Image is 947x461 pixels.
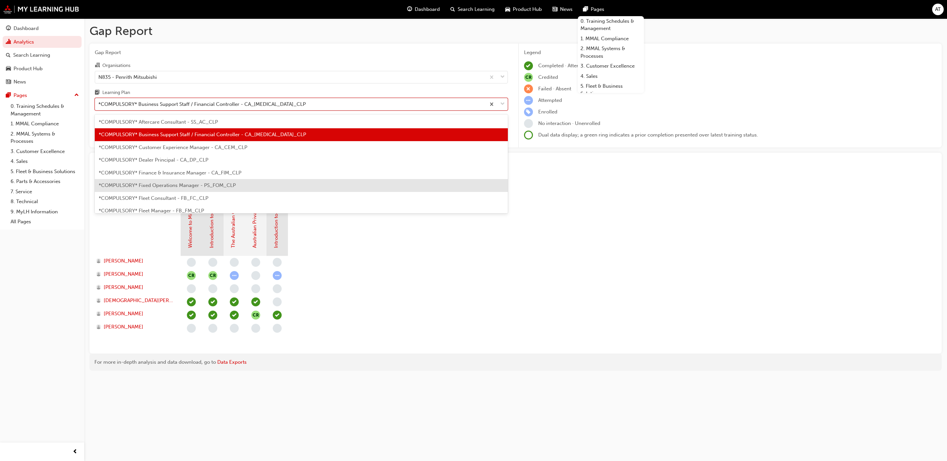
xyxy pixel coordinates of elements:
a: All Pages [8,217,82,227]
span: learningRecordVerb_NONE-icon [251,258,260,267]
span: learningRecordVerb_NONE-icon [208,284,217,293]
span: chart-icon [6,39,11,45]
span: [PERSON_NAME] [104,284,143,291]
span: *COMPULSORY* Finance & Insurance Manager - CA_FIM_CLP [99,170,241,176]
span: [PERSON_NAME] [104,310,143,318]
span: learningRecordVerb_NONE-icon [208,324,217,333]
a: [PERSON_NAME] [96,310,174,318]
span: *COMPULSORY* Dealer Principal - CA_DP_CLP [99,157,208,163]
span: learningRecordVerb_PASS-icon [251,297,260,306]
a: 0. Training Schedules & Management [578,16,644,34]
span: *COMPULSORY* Customer Experience Manager - CA_CEM_CLP [99,144,247,150]
span: learningRecordVerb_NONE-icon [187,324,196,333]
img: mmal [3,5,79,14]
span: search-icon [450,5,455,14]
button: null-icon [208,271,217,280]
span: learningRecordVerb_ATTEMPT-icon [230,271,239,280]
span: Dual data display; a green ring indicates a prior completion presented over latest training status. [538,132,758,138]
a: 8. Technical [8,197,82,207]
span: learningRecordVerb_NONE-icon [524,119,533,128]
span: learningRecordVerb_NONE-icon [273,324,282,333]
div: News [14,78,26,86]
div: Organisations [102,62,130,69]
span: down-icon [500,73,505,81]
span: organisation-icon [95,63,100,69]
span: learningRecordVerb_FAIL-icon [524,84,533,93]
a: 3. Customer Excellence [8,146,82,157]
span: pages-icon [6,93,11,99]
button: null-icon [251,311,260,320]
span: learningRecordVerb_NONE-icon [251,324,260,333]
a: 2. MMAL Systems & Processes [8,129,82,146]
span: car-icon [505,5,510,14]
span: learningplan-icon [95,90,100,96]
span: Completed · Attended · Passed [538,63,608,69]
span: pages-icon [583,5,588,14]
span: learningRecordVerb_COMPLETE-icon [524,61,533,70]
a: 3. Customer Excellence [578,61,644,71]
button: null-icon [187,271,196,280]
span: learningRecordVerb_ENROLL-icon [524,108,533,116]
div: N835 - Penrith Mitsubishi [98,73,157,81]
span: AT [935,6,941,13]
span: news-icon [6,79,11,85]
span: learningRecordVerb_ATTEMPT-icon [524,96,533,105]
a: Product Hub [3,63,82,75]
span: Attempted [538,97,562,103]
span: *COMPULSORY* Business Support Staff / Financial Controller - CA_[MEDICAL_DATA]_CLP [99,132,306,138]
span: guage-icon [407,5,412,14]
a: Analytics [3,36,82,48]
span: learningRecordVerb_PASS-icon [230,311,239,320]
a: 4. Sales [8,156,82,167]
div: Pages [14,92,27,99]
span: learningRecordVerb_NONE-icon [273,258,282,267]
span: car-icon [6,66,11,72]
a: Data Exports [217,359,247,365]
a: 0. Training Schedules & Management [8,101,82,119]
button: Pages [3,89,82,102]
span: Search Learning [458,6,495,13]
a: Introduction to MiDealerAssist [273,179,279,248]
a: 6. Parts & Accessories [8,176,82,187]
span: Pages [591,6,604,13]
a: 5. Fleet & Business Solutions [8,167,82,177]
span: *COMPULSORY* Fleet Manager - FB_FM_CLP [99,208,204,214]
span: learningRecordVerb_PASS-icon [273,311,282,320]
a: [PERSON_NAME] [96,270,174,278]
span: learningRecordVerb_ATTEMPT-icon [273,271,282,280]
span: learningRecordVerb_NONE-icon [273,284,282,293]
span: learningRecordVerb_NONE-icon [230,324,239,333]
span: learningRecordVerb_COMPLETE-icon [187,311,196,320]
span: news-icon [552,5,557,14]
a: news-iconNews [547,3,578,16]
span: No interaction · Unenrolled [538,120,600,126]
a: guage-iconDashboard [402,3,445,16]
a: Dashboard [3,22,82,35]
div: Learning Plan [102,89,130,96]
span: [PERSON_NAME] [104,270,143,278]
a: [PERSON_NAME] [96,284,174,291]
div: Legend [524,49,937,56]
span: learningRecordVerb_NONE-icon [187,284,196,293]
a: 2. MMAL Systems & Processes [578,44,644,61]
span: learningRecordVerb_NONE-icon [273,297,282,306]
span: learningRecordVerb_PASS-icon [230,297,239,306]
span: Gap Report [95,49,508,56]
div: *COMPULSORY* Business Support Staff / Financial Controller - CA_[MEDICAL_DATA]_CLP [98,101,306,108]
span: Dashboard [415,6,440,13]
a: pages-iconPages [578,3,610,16]
span: *COMPULSORY* Fleet Consultant - FB_FC_CLP [99,195,208,201]
span: News [560,6,573,13]
a: [PERSON_NAME] [96,257,174,265]
span: *COMPULSORY* Aftercare Consultant - SS_AC_CLP [99,119,218,125]
span: learningRecordVerb_NONE-icon [251,284,260,293]
span: learningRecordVerb_NONE-icon [230,284,239,293]
span: Product Hub [513,6,542,13]
span: Enrolled [538,109,557,115]
a: car-iconProduct Hub [500,3,547,16]
span: guage-icon [6,26,11,32]
a: News [3,76,82,88]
